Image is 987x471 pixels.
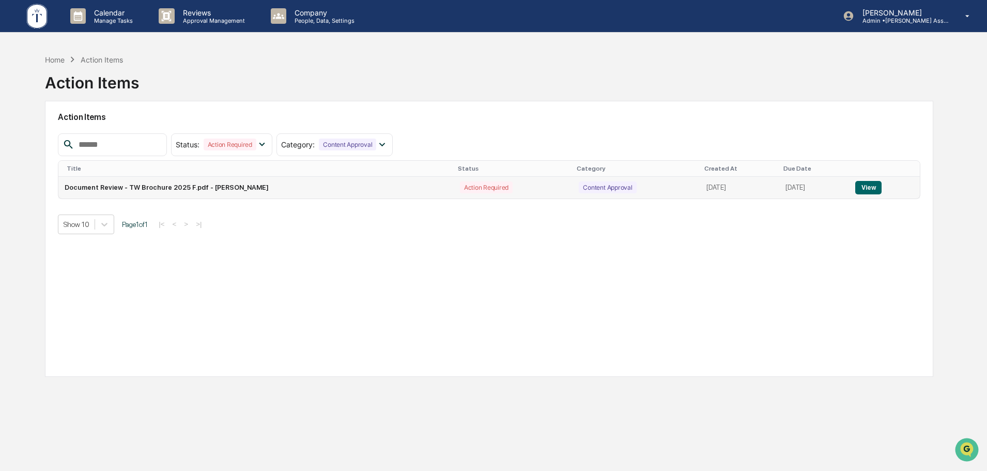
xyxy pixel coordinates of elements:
span: Attestations [85,184,128,194]
p: People, Data, Settings [286,17,360,24]
a: View [855,184,882,191]
div: Status [458,165,569,172]
td: [DATE] [700,177,779,199]
iframe: Open customer support [954,437,982,465]
span: Data Lookup [21,203,65,214]
button: View [855,181,882,194]
button: >| [193,220,205,229]
div: 🗄️ [75,185,83,193]
div: 🖐️ [10,185,19,193]
div: Content Approval [319,139,376,150]
span: • [86,141,89,149]
div: Action Required [204,139,256,150]
p: Admin • [PERSON_NAME] Asset Management LLC [854,17,950,24]
h2: Action Items [58,112,920,122]
button: See all [160,113,188,125]
img: logo [25,2,50,31]
div: Start new chat [35,79,169,89]
a: 🗄️Attestations [71,179,132,198]
div: Home [45,55,65,64]
p: Reviews [175,8,250,17]
p: [PERSON_NAME] [854,8,950,17]
span: Category : [281,140,315,149]
span: [DATE] [91,141,113,149]
button: < [169,220,180,229]
span: [PERSON_NAME] [32,141,84,149]
div: Action Required [460,181,513,193]
span: Pylon [103,229,125,236]
div: We're available if you need us! [35,89,131,98]
td: [DATE] [779,177,849,199]
td: Document Review - TW Brochure 2025 F.pdf - [PERSON_NAME] [58,177,454,199]
p: Approval Management [175,17,250,24]
div: Action Items [81,55,123,64]
span: Preclearance [21,184,67,194]
a: 🔎Data Lookup [6,199,69,218]
p: Manage Tasks [86,17,138,24]
div: Category [577,165,696,172]
a: Powered byPylon [73,228,125,236]
div: Past conversations [10,115,69,123]
button: Start new chat [176,82,188,95]
div: Action Items [45,65,139,92]
a: 🖐️Preclearance [6,179,71,198]
img: Cameron Burns [10,131,27,147]
p: How can we help? [10,22,188,38]
div: Created At [704,165,775,172]
div: Title [67,165,450,172]
div: Content Approval [579,181,636,193]
span: Page 1 of 1 [122,220,148,229]
div: 🔎 [10,204,19,212]
img: 1746055101610-c473b297-6a78-478c-a979-82029cc54cd1 [21,141,29,149]
button: |< [156,220,167,229]
img: 1746055101610-c473b297-6a78-478c-a979-82029cc54cd1 [10,79,29,98]
div: Due Date [783,165,845,172]
p: Company [286,8,360,17]
p: Calendar [86,8,138,17]
span: Status : [176,140,199,149]
button: > [181,220,191,229]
